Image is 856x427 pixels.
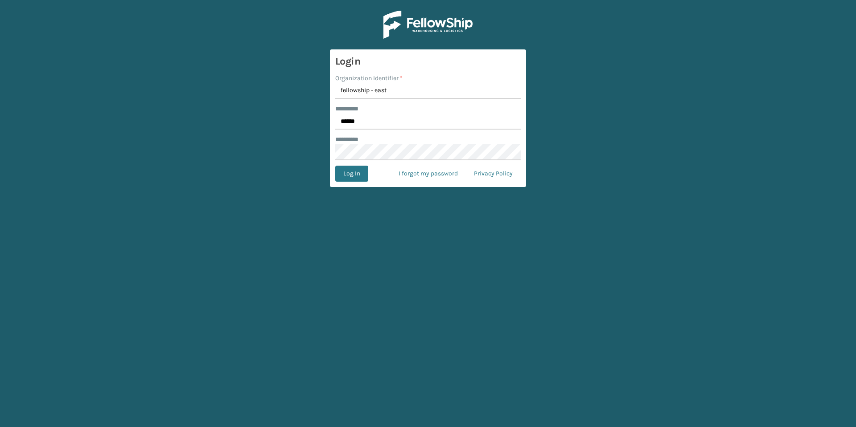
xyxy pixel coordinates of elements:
[383,11,473,39] img: Logo
[391,166,466,182] a: I forgot my password
[466,166,521,182] a: Privacy Policy
[335,55,521,68] h3: Login
[335,73,403,83] label: Organization Identifier
[335,166,368,182] button: Log In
